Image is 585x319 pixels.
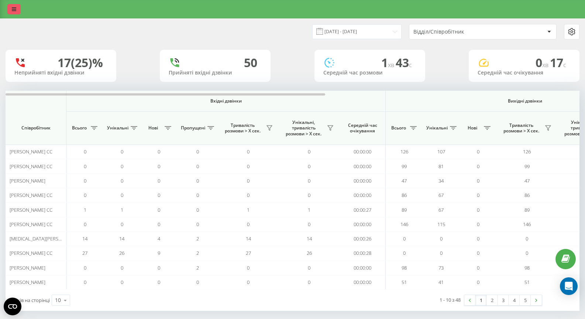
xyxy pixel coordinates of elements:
span: 0 [247,264,250,271]
a: 4 [509,295,520,305]
div: Прийняті вхідні дзвінки [169,70,262,76]
td: 00:00:00 [340,188,386,202]
span: 1 [308,207,310,213]
span: Унікальні, тривалість розмови > Х сек. [282,119,325,137]
span: 1 [247,207,250,213]
span: 0 [477,221,479,228]
span: 0 [247,163,250,170]
td: 00:00:00 [340,261,386,275]
span: 0 [477,250,479,256]
div: 50 [244,56,257,70]
span: 146 [523,221,531,228]
span: [PERSON_NAME] [10,279,45,285]
span: Вхідні дзвінки [86,98,366,104]
span: Тривалість розмови > Х сек. [221,122,264,134]
span: 107 [437,148,445,155]
span: 14 [307,235,312,242]
div: Середній час розмови [323,70,416,76]
span: 0 [308,163,310,170]
div: 1 - 10 з 48 [440,296,461,304]
span: 47 [402,177,407,184]
span: Унікальні [426,125,448,131]
span: 0 [477,235,479,242]
a: 1 [475,295,486,305]
span: 115 [437,221,445,228]
span: 2 [196,235,199,242]
span: 86 [524,192,530,198]
span: 0 [440,235,443,242]
div: 17 (25)% [58,56,103,70]
span: 26 [307,250,312,256]
span: 47 [524,177,530,184]
span: 51 [402,279,407,285]
span: [PERSON_NAME] CC [10,207,52,213]
span: 0 [477,177,479,184]
span: 0 [196,192,199,198]
span: [PERSON_NAME] CC [10,148,52,155]
span: 0 [84,192,86,198]
td: 00:00:26 [340,232,386,246]
span: 14 [119,235,124,242]
a: 3 [498,295,509,305]
span: Рядків на сторінці [9,297,50,304]
span: 26 [119,250,124,256]
span: [MEDICAL_DATA][PERSON_NAME] CC [10,235,89,242]
span: 0 [121,192,123,198]
span: 0 [196,163,199,170]
span: [PERSON_NAME] [10,264,45,271]
a: 2 [486,295,498,305]
a: 5 [520,295,531,305]
span: 0 [158,177,160,184]
span: 0 [196,148,199,155]
span: 0 [477,163,479,170]
span: 0 [158,279,160,285]
span: Всього [389,125,408,131]
span: Нові [463,125,482,131]
td: 00:00:27 [340,202,386,217]
span: 1 [121,207,123,213]
span: Тривалість розмови > Х сек. [500,122,543,134]
span: [PERSON_NAME] [10,177,45,184]
span: 0 [84,163,86,170]
td: 00:00:00 [340,275,386,289]
span: 1 [381,55,396,70]
span: 0 [196,177,199,184]
span: 0 [121,148,123,155]
span: 0 [308,279,310,285]
span: 0 [247,148,250,155]
span: 0 [158,163,160,170]
div: Відділ/Співробітник [413,29,502,35]
span: 0 [196,221,199,228]
span: Унікальні [107,125,128,131]
span: 126 [523,148,531,155]
span: 99 [402,163,407,170]
span: [PERSON_NAME] CC [10,192,52,198]
span: 0 [247,221,250,228]
span: 0 [477,148,479,155]
span: 0 [121,177,123,184]
span: 4 [158,235,160,242]
span: 67 [438,192,444,198]
span: 99 [524,163,530,170]
span: 98 [402,264,407,271]
span: 0 [121,279,123,285]
span: 2 [196,250,199,256]
span: 0 [158,192,160,198]
span: 14 [246,235,251,242]
td: 00:00:00 [340,217,386,232]
span: 0 [308,221,310,228]
span: 0 [403,250,406,256]
span: 0 [84,264,86,271]
span: 0 [158,207,160,213]
span: 1 [84,207,86,213]
span: Середній час очікування [345,122,380,134]
span: 0 [308,177,310,184]
div: 10 [55,297,61,304]
span: [PERSON_NAME] CC [10,221,52,228]
span: 86 [402,192,407,198]
span: 43 [396,55,412,70]
div: Open Intercom Messenger [560,277,578,295]
span: 126 [400,148,408,155]
span: 0 [84,148,86,155]
span: 67 [438,207,444,213]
